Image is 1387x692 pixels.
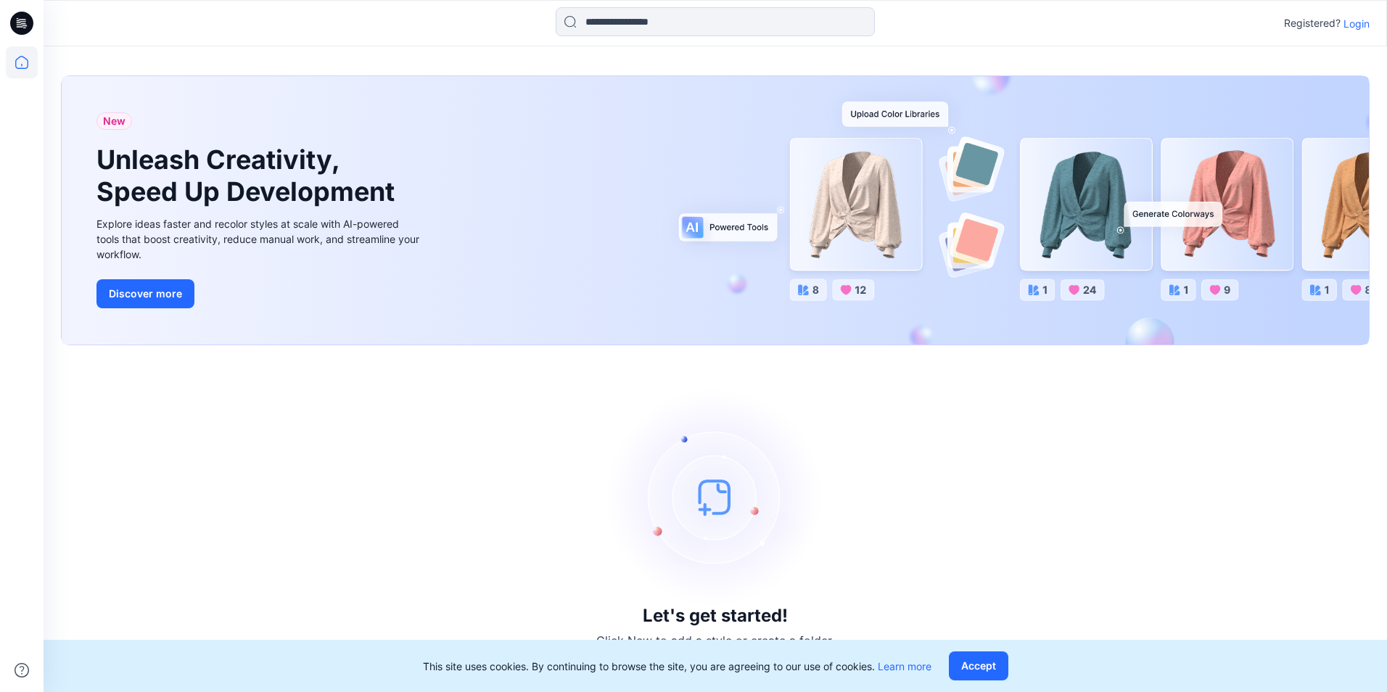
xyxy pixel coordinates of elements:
p: Click New to add a style or create a folder. [596,632,834,649]
button: Discover more [96,279,194,308]
div: Explore ideas faster and recolor styles at scale with AI-powered tools that boost creativity, red... [96,216,423,262]
h3: Let's get started! [643,606,788,626]
p: Login [1343,16,1370,31]
span: New [103,112,125,130]
img: empty-state-image.svg [606,388,824,606]
h1: Unleash Creativity, Speed Up Development [96,144,401,207]
p: This site uses cookies. By continuing to browse the site, you are agreeing to our use of cookies. [423,659,931,674]
p: Registered? [1284,15,1341,32]
a: Learn more [878,660,931,672]
button: Accept [949,651,1008,680]
a: Discover more [96,279,423,308]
